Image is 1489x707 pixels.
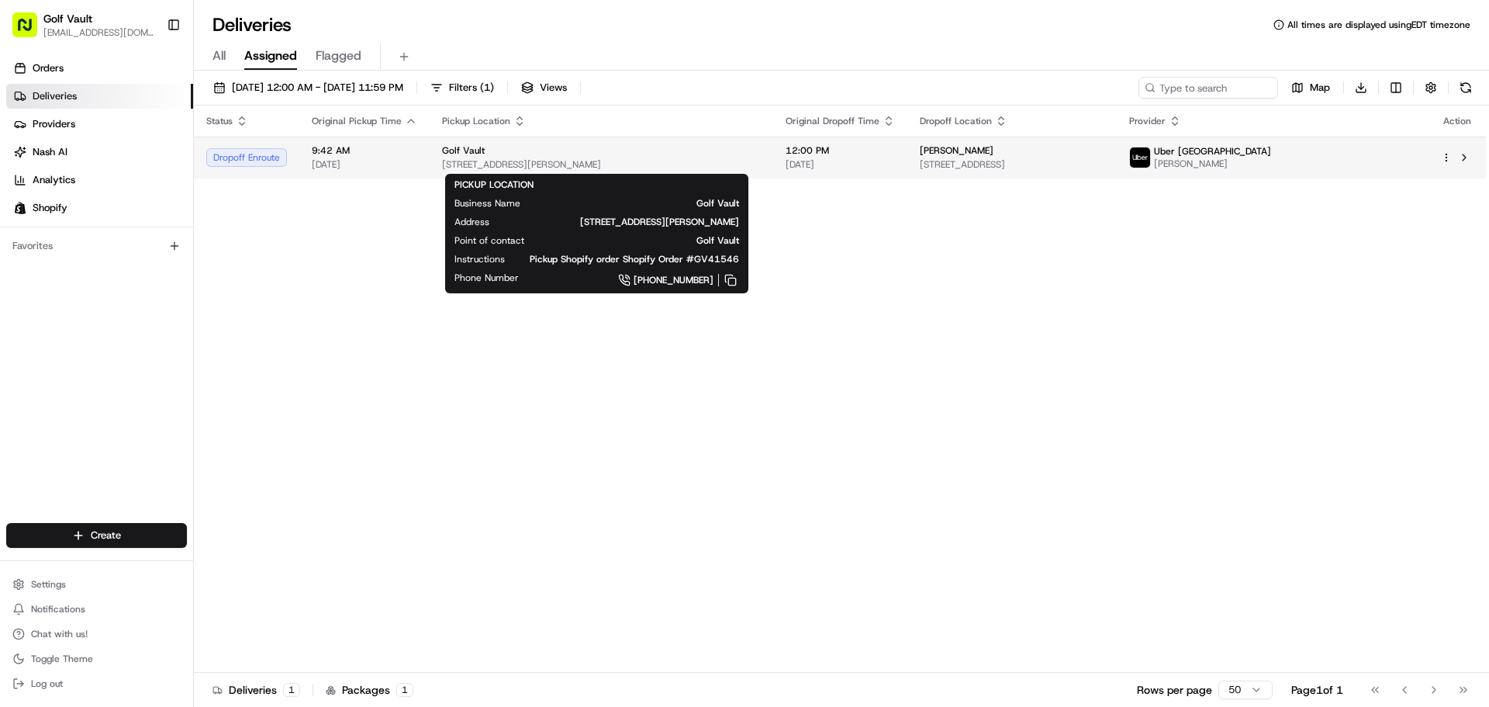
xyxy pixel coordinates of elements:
button: Log out [6,673,187,695]
button: Chat with us! [6,623,187,645]
a: Shopify [6,196,193,220]
input: Clear [40,100,256,116]
span: All [212,47,226,65]
div: Deliveries [212,682,300,698]
span: Analytics [33,173,75,187]
span: Deliveries [33,89,77,103]
span: [PERSON_NAME] [1154,158,1271,170]
div: Action [1441,115,1473,127]
span: Dropoff Location [920,115,992,127]
p: Rows per page [1137,682,1212,698]
button: Create [6,523,187,548]
span: [PHONE_NUMBER] [634,274,713,286]
span: Views [540,81,567,95]
span: 9:42 AM [312,144,417,157]
span: Golf Vault [442,144,485,157]
span: ( 1 ) [480,81,494,95]
p: Welcome 👋 [16,62,282,87]
img: 1736555255976-a54dd68f-1ca7-489b-9aae-adbdc363a1c4 [16,148,43,176]
span: [DATE] [137,241,169,253]
div: Past conversations [16,202,99,214]
button: Start new chat [264,153,282,172]
span: Provider [1129,115,1166,127]
span: Knowledge Base [31,305,119,321]
span: Providers [33,117,75,131]
span: Phone Number [454,272,519,284]
img: Jandy Espique [16,226,40,251]
span: Notifications [31,603,85,615]
a: 📗Knowledge Base [9,299,125,327]
span: Original Dropoff Time [786,115,879,127]
button: Views [514,77,574,99]
div: Favorites [6,234,187,258]
a: Providers [6,112,193,137]
span: Toggle Theme [31,653,93,665]
button: See all [240,199,282,217]
div: Page 1 of 1 [1291,682,1343,698]
a: Analytics [6,168,193,192]
span: Golf Vault [545,197,739,210]
span: Shopify [33,201,67,215]
a: Deliveries [6,84,193,109]
img: 1755196953914-cd9d9cba-b7f7-46ee-b6f5-75ff69acacf5 [33,148,60,176]
span: PICKUP LOCATION [454,178,534,191]
button: [DATE] 12:00 AM - [DATE] 11:59 PM [206,77,410,99]
button: Golf Vault [43,11,92,26]
span: [PERSON_NAME] [920,144,993,157]
span: Instructions [454,253,505,265]
span: [DATE] 12:00 AM - [DATE] 11:59 PM [232,81,403,95]
button: Map [1284,77,1337,99]
img: Nash [16,16,47,47]
span: Pickup Location [442,115,510,127]
span: API Documentation [147,305,249,321]
span: Uber [GEOGRAPHIC_DATA] [1154,145,1271,158]
a: Nash AI [6,140,193,165]
span: [STREET_ADDRESS][PERSON_NAME] [442,158,761,171]
a: [PHONE_NUMBER] [544,272,739,289]
span: Filters [449,81,494,95]
span: [DATE] [786,158,895,171]
span: [PERSON_NAME] [48,241,126,253]
span: [DATE] [312,158,417,171]
span: Point of contact [454,234,524,247]
span: Orders [33,61,64,75]
div: Start new chat [70,148,254,164]
button: [EMAIL_ADDRESS][DOMAIN_NAME] [43,26,154,39]
span: 12:00 PM [786,144,895,157]
span: Status [206,115,233,127]
span: Golf Vault [549,234,739,247]
button: Settings [6,574,187,595]
a: Powered byPylon [109,342,188,355]
a: Orders [6,56,193,81]
img: uber-new-logo.jpeg [1130,147,1150,168]
span: Create [91,529,121,542]
span: Business Name [454,197,520,210]
span: All times are displayed using EDT timezone [1287,19,1470,31]
span: Log out [31,678,63,690]
span: Assigned [244,47,297,65]
span: [STREET_ADDRESS][PERSON_NAME] [514,216,739,228]
button: Golf Vault[EMAIL_ADDRESS][DOMAIN_NAME] [6,6,161,43]
button: Refresh [1455,77,1477,99]
span: Flagged [316,47,361,65]
span: Chat with us! [31,628,88,640]
img: 1736555255976-a54dd68f-1ca7-489b-9aae-adbdc363a1c4 [31,241,43,254]
span: Address [454,216,489,228]
h1: Deliveries [212,12,292,37]
span: Pickup Shopify order Shopify Order #GV41546 [530,253,739,265]
span: • [129,241,134,253]
button: Toggle Theme [6,648,187,670]
div: 1 [396,683,413,697]
div: 1 [283,683,300,697]
span: Nash AI [33,145,67,159]
button: Notifications [6,598,187,620]
img: Shopify logo [14,202,26,214]
span: Original Pickup Time [312,115,402,127]
button: Filters(1) [423,77,501,99]
div: Packages [326,682,413,698]
div: 💻 [131,307,143,319]
input: Type to search [1138,77,1278,99]
div: We're available if you need us! [70,164,213,176]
